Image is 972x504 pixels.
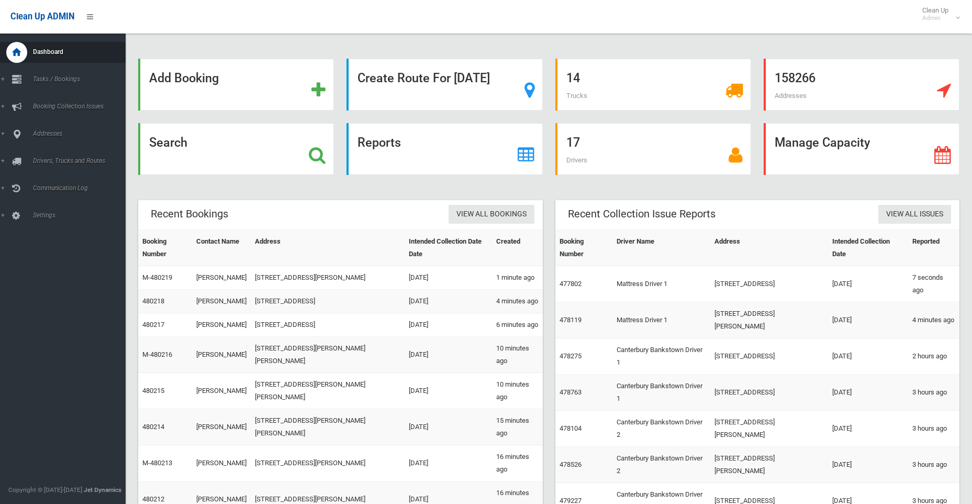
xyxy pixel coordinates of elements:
[492,266,543,290] td: 1 minute ago
[149,135,187,150] strong: Search
[555,204,728,224] header: Recent Collection Issue Reports
[908,230,959,266] th: Reported
[30,212,133,219] span: Settings
[764,123,959,175] a: Manage Capacity
[566,135,580,150] strong: 17
[612,230,710,266] th: Driver Name
[908,302,959,338] td: 4 minutes ago
[30,184,133,192] span: Communication Log
[251,373,404,409] td: [STREET_ADDRESS][PERSON_NAME][PERSON_NAME]
[775,92,807,100] span: Addresses
[828,266,908,302] td: [DATE]
[142,321,164,328] a: 480217
[192,313,251,337] td: [PERSON_NAME]
[251,409,404,445] td: [STREET_ADDRESS][PERSON_NAME][PERSON_NAME]
[922,14,948,22] small: Admin
[449,205,534,224] a: View All Bookings
[142,297,164,305] a: 480218
[251,230,404,266] th: Address
[908,411,959,447] td: 3 hours ago
[878,205,951,224] a: View All Issues
[492,337,543,373] td: 10 minutes ago
[192,266,251,290] td: [PERSON_NAME]
[612,302,710,338] td: Mattress Driver 1
[192,337,251,373] td: [PERSON_NAME]
[612,375,710,411] td: Canterbury Bankstown Driver 1
[30,157,133,165] span: Drivers, Trucks and Routes
[149,71,219,85] strong: Add Booking
[347,123,542,175] a: Reports
[405,290,492,313] td: [DATE]
[566,92,587,100] span: Trucks
[142,423,164,431] a: 480214
[405,337,492,373] td: [DATE]
[251,337,404,373] td: [STREET_ADDRESS][PERSON_NAME][PERSON_NAME]
[492,373,543,409] td: 10 minutes ago
[710,447,828,483] td: [STREET_ADDRESS][PERSON_NAME]
[566,71,580,85] strong: 14
[357,71,490,85] strong: Create Route For [DATE]
[560,424,582,432] a: 478104
[142,387,164,395] a: 480215
[764,59,959,111] a: 158266 Addresses
[828,302,908,338] td: [DATE]
[908,266,959,302] td: 7 seconds ago
[555,59,751,111] a: 14 Trucks
[251,266,404,290] td: [STREET_ADDRESS][PERSON_NAME]
[828,411,908,447] td: [DATE]
[560,280,582,288] a: 477802
[560,388,582,396] a: 478763
[612,266,710,302] td: Mattress Driver 1
[192,409,251,445] td: [PERSON_NAME]
[612,338,710,375] td: Canterbury Bankstown Driver 1
[405,373,492,409] td: [DATE]
[405,409,492,445] td: [DATE]
[192,445,251,481] td: [PERSON_NAME]
[192,290,251,313] td: [PERSON_NAME]
[30,75,133,83] span: Tasks / Bookings
[775,135,870,150] strong: Manage Capacity
[84,486,121,494] strong: Jet Dynamics
[347,59,542,111] a: Create Route For [DATE]
[30,103,133,110] span: Booking Collection Issues
[405,313,492,337] td: [DATE]
[612,411,710,447] td: Canterbury Bankstown Driver 2
[710,302,828,338] td: [STREET_ADDRESS][PERSON_NAME]
[560,352,582,360] a: 478275
[775,71,815,85] strong: 158266
[138,204,241,224] header: Recent Bookings
[555,230,613,266] th: Booking Number
[710,230,828,266] th: Address
[192,373,251,409] td: [PERSON_NAME]
[405,266,492,290] td: [DATE]
[30,130,133,137] span: Addresses
[405,230,492,266] th: Intended Collection Date Date
[908,447,959,483] td: 3 hours ago
[251,313,404,337] td: [STREET_ADDRESS]
[710,411,828,447] td: [STREET_ADDRESS][PERSON_NAME]
[555,123,751,175] a: 17 Drivers
[828,230,908,266] th: Intended Collection Date
[828,447,908,483] td: [DATE]
[492,445,543,481] td: 16 minutes ago
[10,12,74,21] span: Clean Up ADMIN
[828,338,908,375] td: [DATE]
[828,375,908,411] td: [DATE]
[566,156,587,164] span: Drivers
[142,273,172,281] a: M-480219
[192,230,251,266] th: Contact Name
[710,375,828,411] td: [STREET_ADDRESS]
[908,375,959,411] td: 3 hours ago
[138,59,334,111] a: Add Booking
[8,486,82,494] span: Copyright © [DATE]-[DATE]
[357,135,401,150] strong: Reports
[710,266,828,302] td: [STREET_ADDRESS]
[492,290,543,313] td: 4 minutes ago
[251,290,404,313] td: [STREET_ADDRESS]
[710,338,828,375] td: [STREET_ADDRESS]
[917,6,959,22] span: Clean Up
[138,123,334,175] a: Search
[492,409,543,445] td: 15 minutes ago
[560,316,582,324] a: 478119
[492,230,543,266] th: Created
